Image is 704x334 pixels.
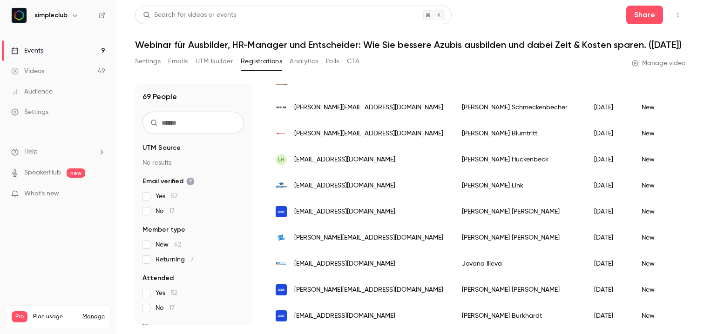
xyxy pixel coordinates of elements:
[585,120,632,147] div: [DATE]
[294,129,443,139] span: [PERSON_NAME][EMAIL_ADDRESS][DOMAIN_NAME]
[156,303,175,313] span: No
[169,305,175,311] span: 17
[156,240,181,249] span: New
[632,120,691,147] div: New
[632,199,691,225] div: New
[142,158,244,167] p: No results
[585,147,632,173] div: [DATE]
[11,46,43,55] div: Events
[326,54,339,69] button: Polls
[276,128,287,139] img: dsv-gruppe.de
[585,251,632,277] div: [DATE]
[294,207,395,217] span: [EMAIL_ADDRESS][DOMAIN_NAME]
[171,193,177,200] span: 52
[11,87,53,96] div: Audience
[294,233,443,243] span: [PERSON_NAME][EMAIL_ADDRESS][DOMAIN_NAME]
[632,251,691,277] div: New
[190,256,194,263] span: 7
[135,39,685,50] h1: Webinar für Ausbilder, HR-Manager und Entscheider: Wie Sie bessere Azubis ausbilden und dabei Zei...
[94,190,105,198] iframe: Noticeable Trigger
[11,107,48,117] div: Settings
[294,311,395,321] span: [EMAIL_ADDRESS][DOMAIN_NAME]
[11,147,105,157] li: help-dropdown-opener
[585,199,632,225] div: [DATE]
[453,225,585,251] div: [PERSON_NAME] [PERSON_NAME]
[453,147,585,173] div: [PERSON_NAME] Huckenbeck
[276,180,287,191] img: aevoakademie.de
[156,192,177,201] span: Yes
[12,311,27,322] span: Pro
[347,54,359,69] button: CTA
[290,54,318,69] button: Analytics
[276,310,287,321] img: kpmg.com
[142,177,195,186] span: Email verified
[276,232,287,243] img: uniper.energy
[626,6,663,24] button: Share
[632,225,691,251] div: New
[453,251,585,277] div: Jovana Ilieva
[156,255,194,264] span: Returning
[142,91,177,102] h1: 69 People
[171,290,177,296] span: 52
[632,173,691,199] div: New
[82,313,105,321] a: Manage
[156,288,177,298] span: Yes
[33,313,77,321] span: Plan usage
[276,206,287,217] img: kpmg.com
[142,274,174,283] span: Attended
[453,173,585,199] div: [PERSON_NAME] Link
[142,225,185,234] span: Member type
[241,54,282,69] button: Registrations
[294,259,395,269] span: [EMAIL_ADDRESS][DOMAIN_NAME]
[585,173,632,199] div: [DATE]
[143,10,236,20] div: Search for videos or events
[278,155,284,164] span: LH
[294,155,395,165] span: [EMAIL_ADDRESS][DOMAIN_NAME]
[294,103,443,113] span: [PERSON_NAME][EMAIL_ADDRESS][DOMAIN_NAME]
[453,303,585,329] div: [PERSON_NAME] Burkhardt
[24,189,59,199] span: What's new
[34,11,68,20] h6: simpleclub
[168,54,188,69] button: Emails
[67,168,85,178] span: new
[174,241,181,248] span: 62
[142,143,181,153] span: UTM Source
[169,208,175,214] span: 17
[156,207,175,216] span: No
[585,277,632,303] div: [DATE]
[585,225,632,251] div: [DATE]
[142,322,161,331] span: Views
[196,54,233,69] button: UTM builder
[632,277,691,303] div: New
[632,59,685,68] a: Manage video
[632,147,691,173] div: New
[24,147,38,157] span: Help
[294,285,443,295] span: [PERSON_NAME][EMAIL_ADDRESS][DOMAIN_NAME]
[276,284,287,295] img: kpmg.com
[453,199,585,225] div: [PERSON_NAME] [PERSON_NAME]
[585,303,632,329] div: [DATE]
[276,258,287,269] img: vbkraichgau.de
[632,94,691,120] div: New
[276,102,287,113] img: heller.biz
[453,277,585,303] div: [PERSON_NAME] [PERSON_NAME]
[135,54,161,69] button: Settings
[294,181,395,191] span: [EMAIL_ADDRESS][DOMAIN_NAME]
[24,168,61,178] a: SpeakerHub
[12,8,27,23] img: simpleclub
[11,67,44,76] div: Videos
[632,303,691,329] div: New
[585,94,632,120] div: [DATE]
[453,94,585,120] div: [PERSON_NAME] Schmeckenbecher
[453,120,585,147] div: [PERSON_NAME] Blumtritt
